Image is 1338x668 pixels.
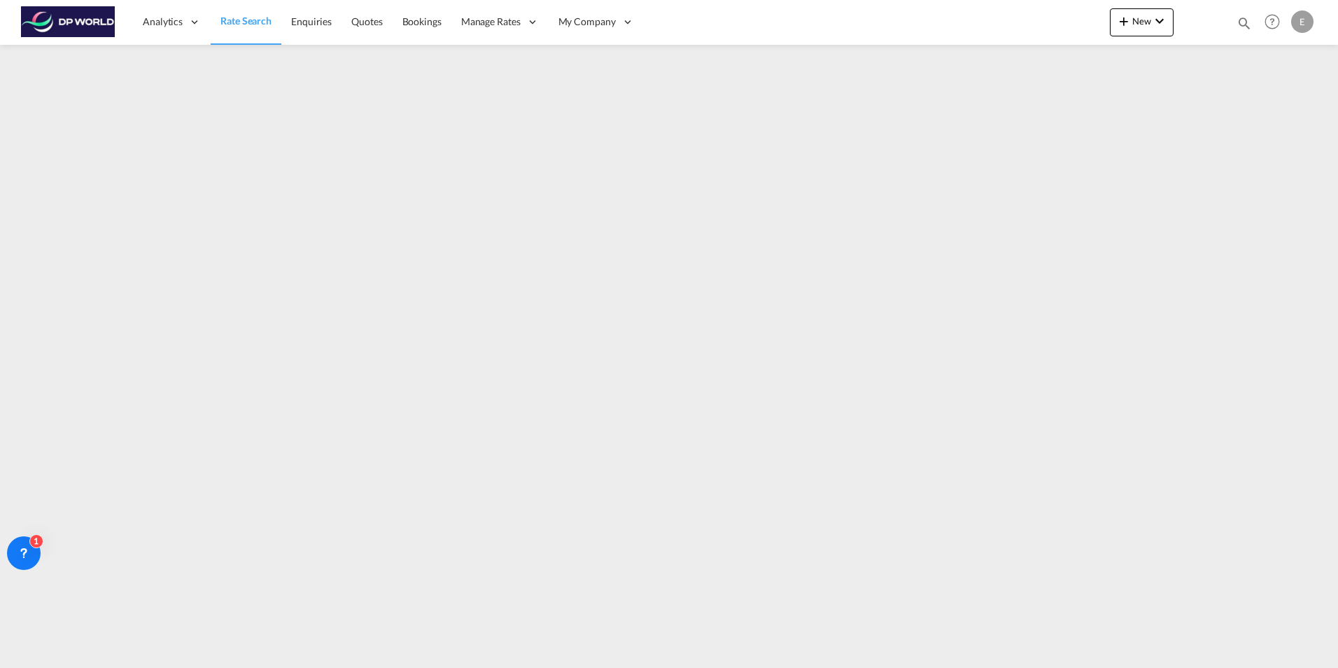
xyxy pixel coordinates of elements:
[1260,10,1284,34] span: Help
[1291,11,1314,33] div: E
[1115,15,1168,27] span: New
[1237,15,1252,31] md-icon: icon-magnify
[143,15,183,29] span: Analytics
[351,15,382,27] span: Quotes
[1151,13,1168,29] md-icon: icon-chevron-down
[1260,10,1291,35] div: Help
[461,15,521,29] span: Manage Rates
[558,15,616,29] span: My Company
[1115,13,1132,29] md-icon: icon-plus 400-fg
[402,15,442,27] span: Bookings
[291,15,332,27] span: Enquiries
[1110,8,1174,36] button: icon-plus 400-fgNewicon-chevron-down
[220,15,272,27] span: Rate Search
[21,6,115,38] img: c08ca190194411f088ed0f3ba295208c.png
[1237,15,1252,36] div: icon-magnify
